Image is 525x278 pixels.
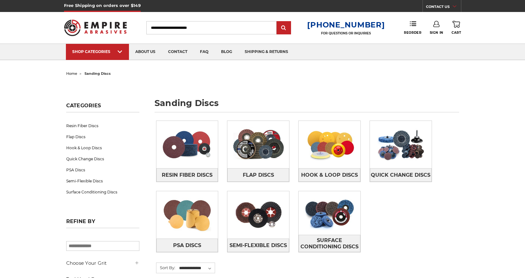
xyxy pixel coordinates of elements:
[156,239,218,252] a: PSA Discs
[227,123,289,166] img: Flap Discs
[370,168,432,182] a: Quick Change Discs
[370,123,432,166] img: Quick Change Discs
[66,131,139,142] a: Flap Discs
[277,22,290,34] input: Submit
[452,31,461,35] span: Cart
[66,71,77,76] a: home
[66,164,139,175] a: PSA Discs
[66,142,139,153] a: Hook & Loop Discs
[230,240,287,251] span: Semi-Flexible Discs
[299,168,360,182] a: Hook & Loop Discs
[66,153,139,164] a: Quick Change Discs
[404,31,421,35] span: Reorder
[307,20,385,29] a: [PHONE_NUMBER]
[155,99,459,112] h1: sanding discs
[156,193,218,237] img: PSA Discs
[178,263,215,273] select: Sort By:
[452,21,461,35] a: Cart
[66,175,139,186] a: Semi-Flexible Discs
[66,120,139,131] a: Resin Fiber Discs
[162,44,194,60] a: contact
[66,186,139,198] a: Surface Conditioning Discs
[85,71,111,76] span: sanding discs
[299,123,360,166] img: Hook & Loop Discs
[162,170,213,180] span: Resin Fiber Discs
[371,170,430,180] span: Quick Change Discs
[156,123,218,166] img: Resin Fiber Discs
[173,240,201,251] span: PSA Discs
[66,103,139,112] h5: Categories
[227,168,289,182] a: Flap Discs
[238,44,295,60] a: shipping & returns
[301,170,358,180] span: Hook & Loop Discs
[66,259,139,267] h5: Choose Your Grit
[307,31,385,35] p: FOR QUESTIONS OR INQUIRIES
[66,218,139,228] h5: Refine by
[156,263,175,272] label: Sort By:
[299,235,360,252] a: Surface Conditioning Discs
[430,31,443,35] span: Sign In
[129,44,162,60] a: about us
[299,191,360,235] img: Surface Conditioning Discs
[243,170,274,180] span: Flap Discs
[227,239,289,252] a: Semi-Flexible Discs
[156,168,218,182] a: Resin Fiber Discs
[215,44,238,60] a: blog
[64,15,127,40] img: Empire Abrasives
[72,49,123,54] div: SHOP CATEGORIES
[194,44,215,60] a: faq
[404,21,421,34] a: Reorder
[227,193,289,237] img: Semi-Flexible Discs
[426,3,461,12] a: CONTACT US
